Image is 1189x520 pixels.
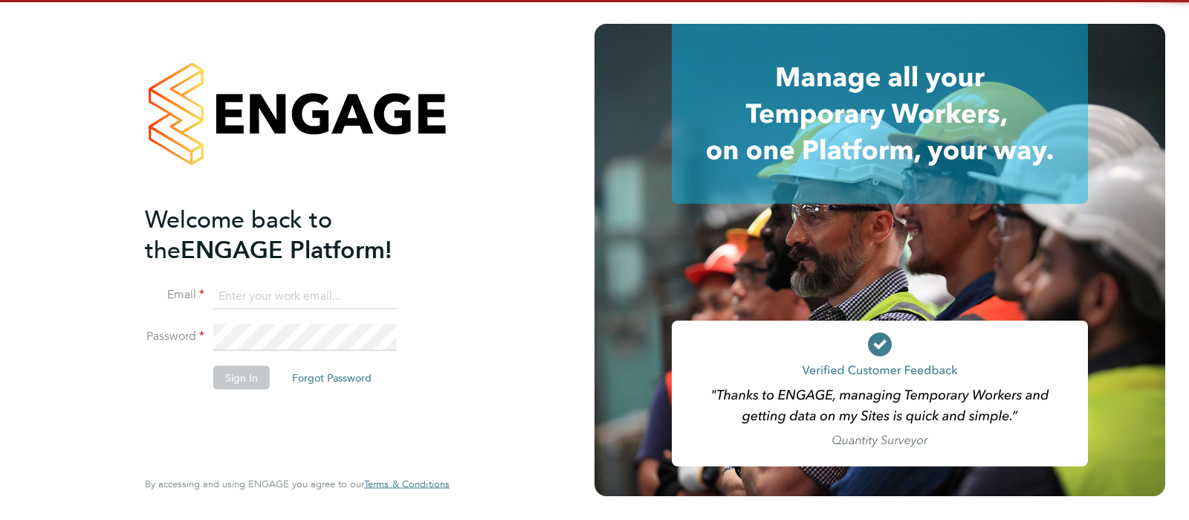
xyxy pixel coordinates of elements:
[213,283,397,309] input: Enter your work email...
[145,205,332,264] span: Welcome back to the
[364,478,450,490] span: Terms & Conditions
[145,478,450,490] span: By accessing and using ENGAGE you agree to our
[145,204,435,265] h2: ENGAGE Platform!
[145,287,204,303] label: Email
[280,366,383,390] button: Forgot Password
[145,329,204,344] label: Password
[213,366,270,390] button: Sign In
[364,478,450,490] a: Terms & Conditions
